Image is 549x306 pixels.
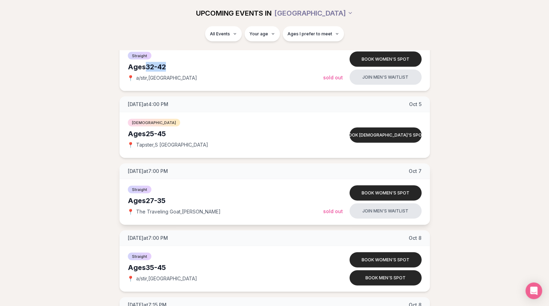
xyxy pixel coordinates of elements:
[128,142,133,148] span: 📍
[128,52,151,60] span: Straight
[128,196,323,206] div: Ages 27-35
[349,252,422,268] button: Book women's spot
[409,235,422,242] span: Oct 8
[128,209,133,215] span: 📍
[274,6,353,21] button: [GEOGRAPHIC_DATA]
[205,26,242,42] button: All Events
[409,101,422,108] span: Oct 5
[128,62,323,72] div: Ages 32-42
[196,8,272,18] span: UPCOMING EVENTS IN
[245,26,280,42] button: Your age
[210,31,230,37] span: All Events
[349,128,422,143] button: Book [DEMOGRAPHIC_DATA]'s spot
[128,276,133,281] span: 📍
[323,75,343,80] span: Sold Out
[249,31,268,37] span: Your age
[128,253,151,260] span: Straight
[136,275,197,282] span: a/stir , [GEOGRAPHIC_DATA]
[128,119,180,126] span: [DEMOGRAPHIC_DATA]
[409,168,422,175] span: Oct 7
[283,26,344,42] button: Ages I prefer to meet
[128,129,323,139] div: Ages 25-45
[128,186,151,193] span: Straight
[136,141,208,148] span: Tapster , S [GEOGRAPHIC_DATA]
[128,263,323,272] div: Ages 35-45
[349,52,422,67] button: Book women's spot
[349,185,422,201] button: Book women's spot
[128,75,133,81] span: 📍
[136,75,197,81] span: a/stir , [GEOGRAPHIC_DATA]
[349,270,422,286] button: Book men's spot
[128,235,168,242] span: [DATE] at 7:00 PM
[128,168,168,175] span: [DATE] at 7:00 PM
[287,31,332,37] span: Ages I prefer to meet
[525,282,542,299] div: Open Intercom Messenger
[349,203,422,219] button: Join men's waitlist
[349,70,422,85] button: Join men's waitlist
[323,208,343,214] span: Sold Out
[136,208,221,215] span: The Traveling Goat , [PERSON_NAME]
[128,101,168,108] span: [DATE] at 4:00 PM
